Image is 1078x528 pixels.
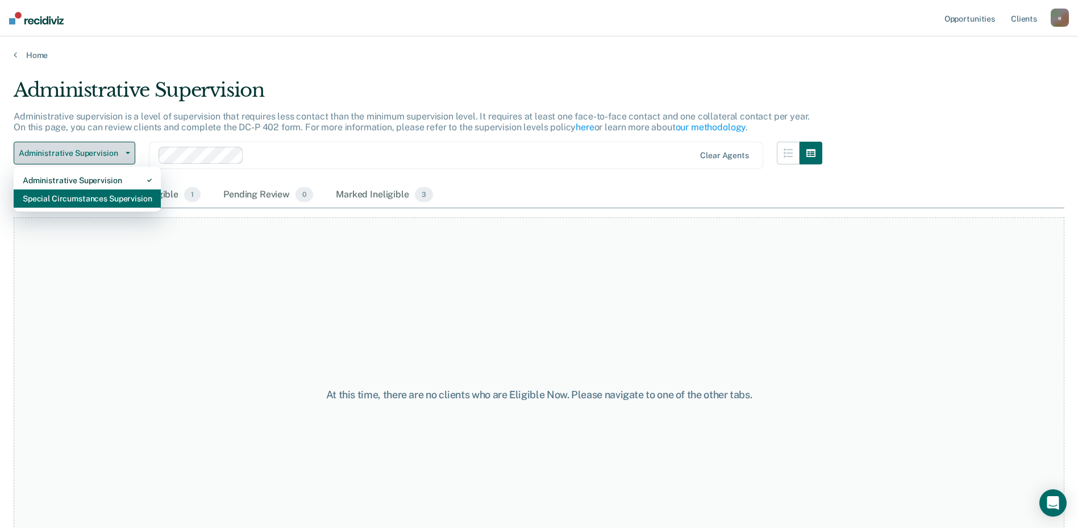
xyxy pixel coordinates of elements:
a: Home [14,50,1064,60]
div: Marked Ineligible3 [334,183,435,208]
button: Administrative Supervision [14,142,135,164]
div: Open Intercom Messenger [1039,489,1067,517]
div: Pending Review0 [221,183,315,208]
a: here [576,122,594,133]
div: Special Circumstances Supervision [23,189,152,208]
span: 0 [295,187,313,202]
div: Clear agents [700,151,748,160]
div: At this time, there are no clients who are Eligible Now. Please navigate to one of the other tabs. [277,389,802,401]
span: Administrative Supervision [19,148,121,158]
span: 3 [415,187,433,202]
p: Administrative supervision is a level of supervision that requires less contact than the minimum ... [14,111,810,133]
div: Administrative Supervision [14,79,822,111]
button: e [1051,9,1069,27]
div: Administrative Supervision [23,171,152,189]
span: 1 [184,187,201,202]
img: Recidiviz [9,12,64,24]
a: our methodology [676,122,746,133]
